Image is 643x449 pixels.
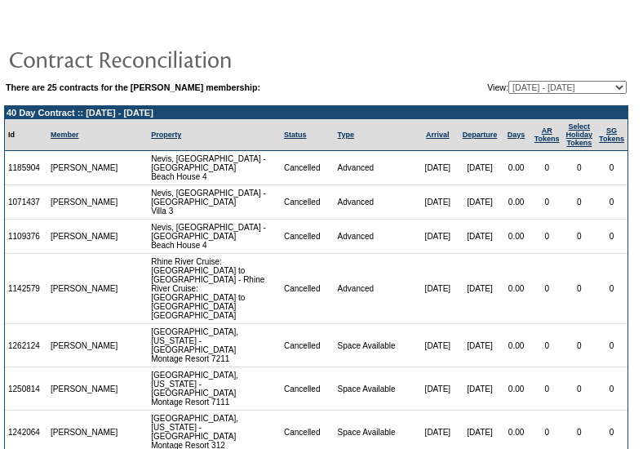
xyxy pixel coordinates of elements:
[463,131,498,139] a: Departure
[335,324,418,367] td: Space Available
[566,122,593,147] a: Select HolidayTokens
[5,220,47,254] td: 1109376
[51,131,79,139] a: Member
[148,367,281,411] td: [GEOGRAPHIC_DATA], [US_STATE] - [GEOGRAPHIC_DATA] Montage Resort 7111
[459,367,502,411] td: [DATE]
[335,367,418,411] td: Space Available
[531,324,563,367] td: 0
[501,220,530,254] td: 0.00
[5,367,47,411] td: 1250814
[596,151,627,185] td: 0
[459,151,502,185] td: [DATE]
[335,151,418,185] td: Advanced
[599,127,624,143] a: SGTokens
[281,151,335,185] td: Cancelled
[148,185,281,220] td: Nevis, [GEOGRAPHIC_DATA] - [GEOGRAPHIC_DATA] Villa 3
[417,367,459,411] td: [DATE]
[563,185,596,220] td: 0
[534,127,560,143] a: ARTokens
[501,185,530,220] td: 0.00
[596,185,627,220] td: 0
[5,324,47,367] td: 1262124
[148,324,281,367] td: [GEOGRAPHIC_DATA], [US_STATE] - [GEOGRAPHIC_DATA] Montage Resort 7211
[5,185,47,220] td: 1071437
[417,254,459,324] td: [DATE]
[281,324,335,367] td: Cancelled
[501,367,530,411] td: 0.00
[501,324,530,367] td: 0.00
[501,151,530,185] td: 0.00
[531,185,563,220] td: 0
[5,119,47,151] td: Id
[459,220,502,254] td: [DATE]
[47,367,122,411] td: [PERSON_NAME]
[417,151,459,185] td: [DATE]
[5,254,47,324] td: 1142579
[531,367,563,411] td: 0
[151,131,181,139] a: Property
[459,185,502,220] td: [DATE]
[335,254,418,324] td: Advanced
[148,151,281,185] td: Nevis, [GEOGRAPHIC_DATA] - [GEOGRAPHIC_DATA] Beach House 4
[335,185,418,220] td: Advanced
[148,254,281,324] td: Rhine River Cruise: [GEOGRAPHIC_DATA] to [GEOGRAPHIC_DATA] - Rhine River Cruise: [GEOGRAPHIC_DATA...
[417,324,459,367] td: [DATE]
[563,151,596,185] td: 0
[563,220,596,254] td: 0
[5,106,627,119] td: 40 Day Contract :: [DATE] - [DATE]
[8,42,335,75] img: pgTtlContractReconciliation.gif
[596,254,627,324] td: 0
[563,324,596,367] td: 0
[407,81,627,94] td: View:
[5,151,47,185] td: 1185904
[426,131,450,139] a: Arrival
[459,324,502,367] td: [DATE]
[501,254,530,324] td: 0.00
[596,324,627,367] td: 0
[281,220,335,254] td: Cancelled
[148,220,281,254] td: Nevis, [GEOGRAPHIC_DATA] - [GEOGRAPHIC_DATA] Beach House 4
[47,185,122,220] td: [PERSON_NAME]
[284,131,307,139] a: Status
[596,367,627,411] td: 0
[338,131,354,139] a: Type
[47,220,122,254] td: [PERSON_NAME]
[281,367,335,411] td: Cancelled
[459,254,502,324] td: [DATE]
[563,367,596,411] td: 0
[531,151,563,185] td: 0
[417,220,459,254] td: [DATE]
[281,185,335,220] td: Cancelled
[563,254,596,324] td: 0
[47,324,122,367] td: [PERSON_NAME]
[6,82,260,92] b: There are 25 contracts for the [PERSON_NAME] membership:
[508,131,525,139] a: Days
[596,220,627,254] td: 0
[531,220,563,254] td: 0
[531,254,563,324] td: 0
[417,185,459,220] td: [DATE]
[335,220,418,254] td: Advanced
[281,254,335,324] td: Cancelled
[47,254,122,324] td: [PERSON_NAME]
[47,151,122,185] td: [PERSON_NAME]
